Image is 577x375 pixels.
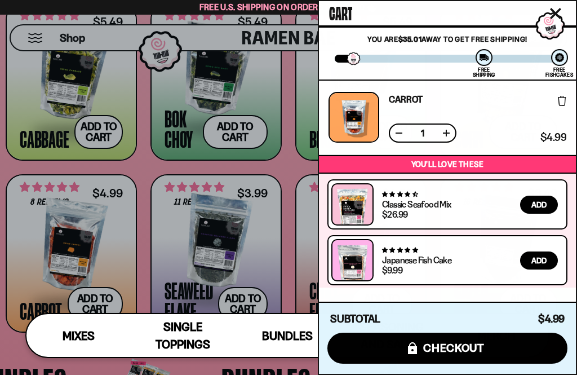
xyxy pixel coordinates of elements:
[545,67,573,77] div: Free Fishcakes
[235,314,339,357] a: Bundles
[131,314,235,357] a: Single Toppings
[382,191,418,198] span: 4.68 stars
[538,312,565,325] span: $4.99
[327,333,567,364] button: checkout
[520,252,558,270] button: Add
[540,133,566,143] span: $4.99
[382,246,418,254] span: 4.76 stars
[414,129,432,138] span: 1
[389,95,423,104] a: Carrot
[63,329,95,343] span: Mixes
[329,1,352,23] span: Cart
[547,5,564,22] button: Close cart
[199,2,378,12] span: Free U.S. Shipping on Orders over $40 🍜
[520,196,558,214] button: Add
[398,34,422,43] strong: $35.01
[382,254,451,266] a: Japanese Fish Cake
[322,159,573,170] p: You’ll love these
[382,198,451,210] a: Classic Seafood Mix
[423,342,485,354] span: checkout
[262,329,313,343] span: Bundles
[382,266,402,275] div: $9.99
[473,67,495,77] div: Free Shipping
[335,34,560,43] p: You are away to get Free Shipping!
[531,201,547,209] span: Add
[26,314,131,357] a: Mixes
[330,314,380,325] h4: Subtotal
[531,257,547,264] span: Add
[382,210,407,219] div: $26.99
[156,320,210,351] span: Single Toppings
